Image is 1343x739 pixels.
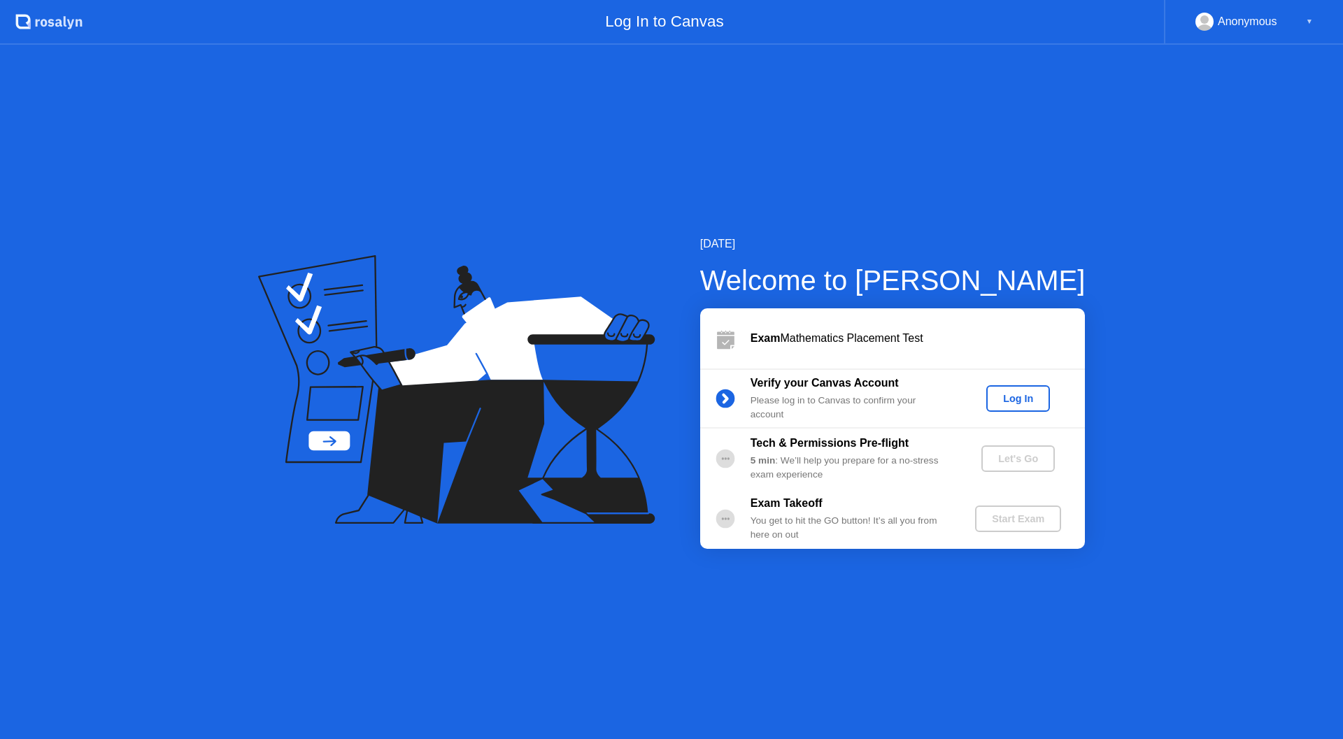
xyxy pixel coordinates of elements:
[975,505,1061,532] button: Start Exam
[751,377,899,389] b: Verify your Canvas Account
[751,394,952,422] div: Please log in to Canvas to confirm your account
[1218,13,1277,31] div: Anonymous
[981,445,1055,472] button: Let's Go
[751,514,952,543] div: You get to hit the GO button! It’s all you from here on out
[700,259,1086,301] div: Welcome to [PERSON_NAME]
[1306,13,1313,31] div: ▼
[986,385,1050,412] button: Log In
[751,455,776,466] b: 5 min
[987,453,1049,464] div: Let's Go
[751,332,781,344] b: Exam
[700,236,1086,252] div: [DATE]
[751,454,952,482] div: : We’ll help you prepare for a no-stress exam experience
[981,513,1056,524] div: Start Exam
[992,393,1044,404] div: Log In
[751,330,1085,347] div: Mathematics Placement Test
[751,437,909,449] b: Tech & Permissions Pre-flight
[751,497,823,509] b: Exam Takeoff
